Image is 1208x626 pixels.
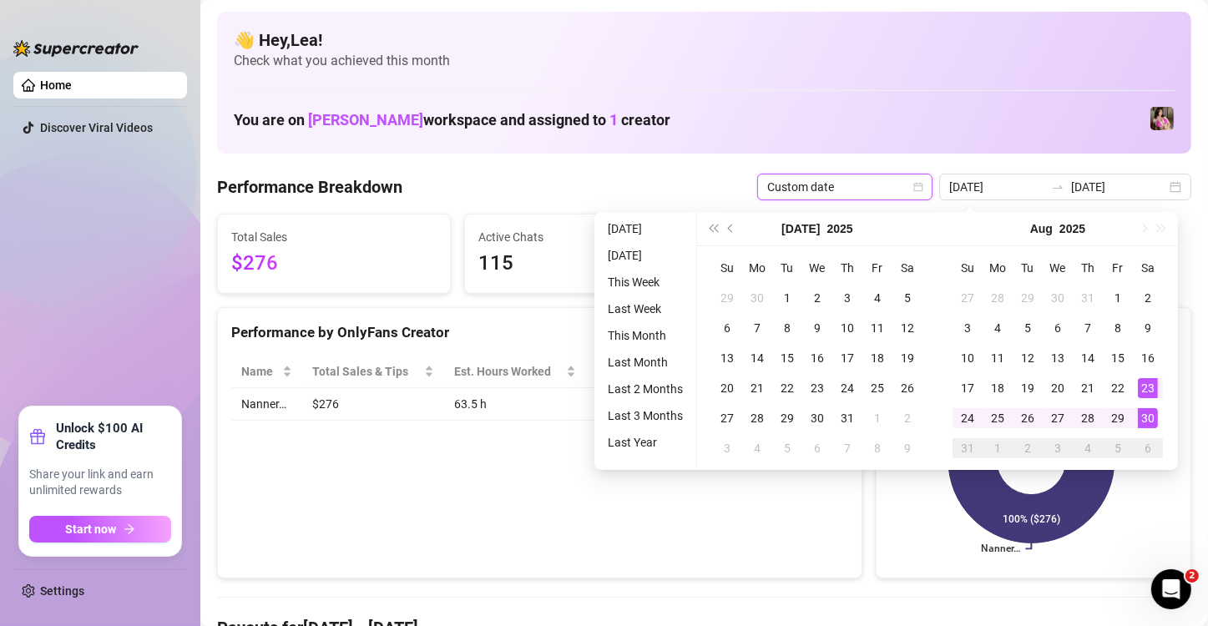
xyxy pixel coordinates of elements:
div: 14 [1078,348,1098,368]
span: $276 [231,248,437,280]
div: 7 [747,318,767,338]
div: 30 [807,408,827,428]
div: 26 [897,378,917,398]
td: 2025-06-29 [712,283,742,313]
th: We [1043,253,1073,283]
th: Su [712,253,742,283]
td: 2025-08-05 [772,433,802,463]
td: 2025-08-03 [953,313,983,343]
div: 1 [777,288,797,308]
div: 22 [777,378,797,398]
td: 2025-08-22 [1103,373,1133,403]
td: 2025-08-05 [1013,313,1043,343]
div: 23 [807,378,827,398]
td: 2025-07-01 [772,283,802,313]
div: 5 [777,438,797,458]
div: 28 [988,288,1008,308]
div: 16 [807,348,827,368]
div: 27 [717,408,737,428]
td: 2025-09-02 [1013,433,1043,463]
td: 2025-09-03 [1043,433,1073,463]
div: 31 [958,438,978,458]
td: 2025-07-22 [772,373,802,403]
h4: Performance Breakdown [217,175,402,199]
td: 2025-08-01 [862,403,892,433]
div: 4 [1078,438,1098,458]
th: Mo [983,253,1013,283]
td: 2025-06-30 [742,283,772,313]
td: 2025-07-25 [862,373,892,403]
div: 24 [958,408,978,428]
td: 2025-08-06 [1043,313,1073,343]
td: 2025-07-06 [712,313,742,343]
td: 2025-07-05 [892,283,922,313]
span: Custom date [767,174,922,199]
th: Sa [1133,253,1163,283]
th: Fr [1103,253,1133,283]
div: 6 [807,438,827,458]
td: 2025-08-28 [1073,403,1103,433]
th: Tu [1013,253,1043,283]
td: 2025-08-02 [892,403,922,433]
div: 3 [837,288,857,308]
td: 2025-08-14 [1073,343,1103,373]
td: $276 [302,388,443,421]
div: 2 [897,408,917,428]
td: 2025-08-09 [1133,313,1163,343]
div: 8 [1108,318,1128,338]
span: arrow-right [124,523,135,535]
li: Last 2 Months [601,379,690,399]
td: 2025-07-31 [832,403,862,433]
td: 2025-08-20 [1043,373,1073,403]
span: swap-right [1051,180,1064,194]
td: 2025-07-20 [712,373,742,403]
td: 2025-08-02 [1133,283,1163,313]
td: 2025-09-04 [1073,433,1103,463]
div: 18 [867,348,887,368]
th: We [802,253,832,283]
td: 2025-07-16 [802,343,832,373]
td: 2025-07-28 [742,403,772,433]
button: Choose a year [827,212,853,245]
div: 3 [958,318,978,338]
div: 30 [747,288,767,308]
div: 3 [1048,438,1068,458]
th: Name [231,356,302,388]
td: 2025-07-29 [1013,283,1043,313]
div: 8 [777,318,797,338]
div: 27 [1048,408,1068,428]
td: 2025-08-15 [1103,343,1133,373]
td: 2025-08-23 [1133,373,1163,403]
td: 2025-07-11 [862,313,892,343]
div: 28 [747,408,767,428]
span: Start now [66,523,117,536]
div: 10 [958,348,978,368]
div: 29 [717,288,737,308]
div: 15 [1108,348,1128,368]
div: Est. Hours Worked [454,362,563,381]
th: Tu [772,253,802,283]
td: 2025-08-24 [953,403,983,433]
div: 7 [1078,318,1098,338]
span: 2 [1185,569,1199,583]
td: 2025-08-21 [1073,373,1103,403]
button: Start nowarrow-right [29,516,171,543]
td: 2025-07-02 [802,283,832,313]
td: 2025-08-08 [862,433,892,463]
td: 2025-08-26 [1013,403,1043,433]
td: 2025-07-21 [742,373,772,403]
td: 2025-08-06 [802,433,832,463]
button: Choose a month [1030,212,1053,245]
button: Previous month (PageUp) [722,212,740,245]
li: [DATE] [601,245,690,265]
th: Su [953,253,983,283]
div: 20 [717,378,737,398]
text: Nanner… [981,543,1020,555]
td: 2025-07-18 [862,343,892,373]
td: 2025-07-27 [712,403,742,433]
td: 2025-08-27 [1043,403,1073,433]
a: Settings [40,584,84,598]
th: Total Sales & Tips [302,356,443,388]
td: 2025-07-19 [892,343,922,373]
td: 2025-08-04 [983,313,1013,343]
